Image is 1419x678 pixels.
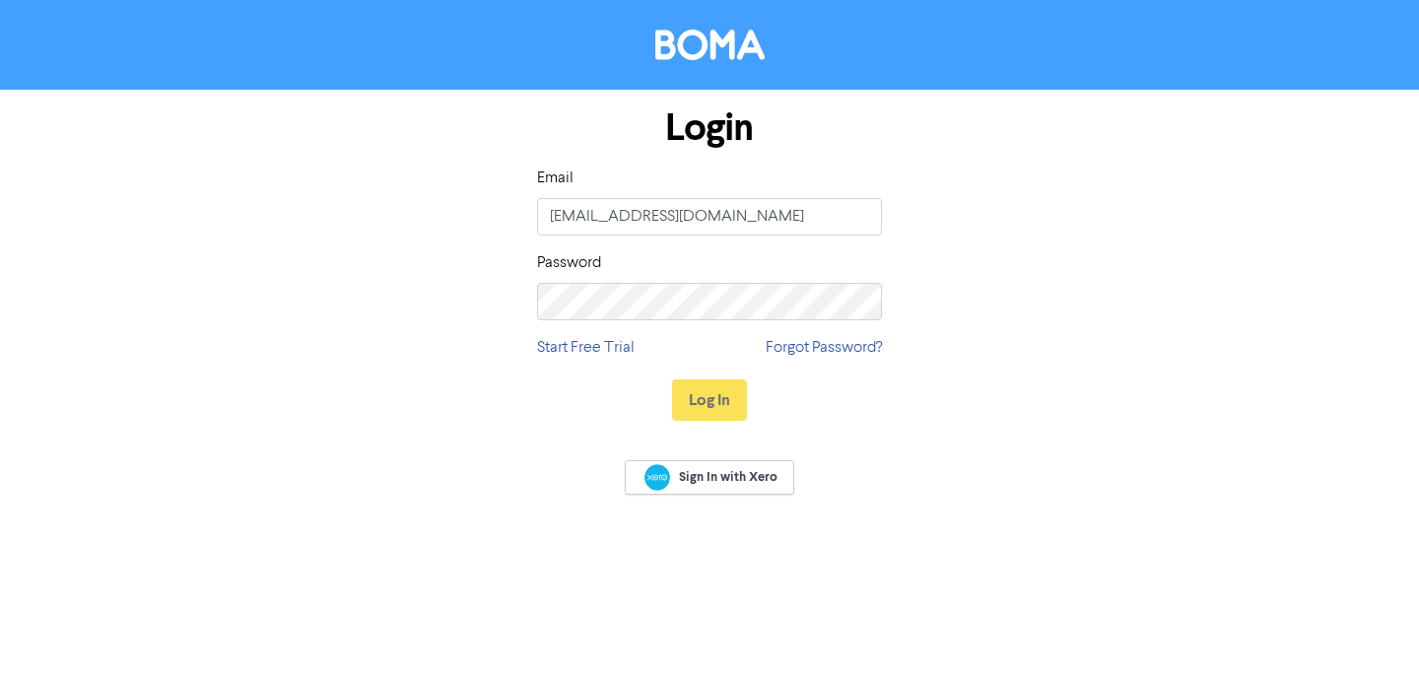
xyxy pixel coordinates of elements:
label: Email [537,167,574,190]
a: Sign In with Xero [625,460,794,495]
label: Password [537,251,601,275]
img: Xero logo [644,464,670,491]
span: Sign In with Xero [679,468,777,486]
iframe: Chat Widget [1320,583,1419,678]
img: BOMA Logo [655,30,765,60]
a: Start Free Trial [537,336,635,360]
h1: Login [537,105,882,151]
a: Forgot Password? [766,336,882,360]
button: Log In [672,379,747,421]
